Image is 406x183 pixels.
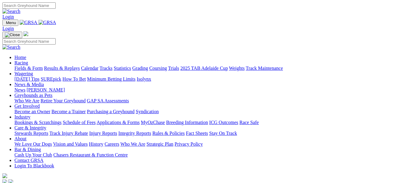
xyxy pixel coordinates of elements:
a: Care & Integrity [14,125,46,130]
a: Track Maintenance [246,66,283,71]
span: Menu [6,20,16,25]
a: Purchasing a Greyhound [87,109,135,114]
a: Racing [14,60,28,65]
a: Tracks [100,66,113,71]
a: About [14,136,26,141]
a: Bookings & Scratchings [14,120,61,125]
img: GRSA [39,20,56,25]
a: We Love Our Dogs [14,141,52,147]
a: Become a Trainer [51,109,86,114]
a: Stewards Reports [14,131,48,136]
a: Privacy Policy [175,141,203,147]
img: logo-grsa-white.png [2,173,7,178]
button: Toggle navigation [2,20,18,26]
a: Contact GRSA [14,158,43,163]
a: Race Safe [239,120,259,125]
a: Login To Blackbook [14,163,54,168]
a: Results & Replays [44,66,80,71]
a: News & Media [14,82,44,87]
a: Home [14,55,26,60]
img: Search [2,9,20,14]
img: Close [5,33,20,37]
img: Search [2,45,20,50]
a: Schedule of Fees [63,120,95,125]
div: Get Involved [14,109,404,114]
a: Stay On Track [209,131,237,136]
a: MyOzChase [141,120,165,125]
a: Injury Reports [89,131,117,136]
a: Fields & Form [14,66,43,71]
div: Racing [14,66,404,71]
img: logo-grsa-white.png [23,31,28,36]
a: SUREpick [41,76,61,82]
a: Greyhounds as Pets [14,93,52,98]
a: Retire Your Greyhound [41,98,86,103]
a: Coursing [149,66,167,71]
input: Search [2,2,56,9]
a: News [14,87,25,92]
a: Industry [14,114,30,119]
a: How To Bet [63,76,86,82]
a: [PERSON_NAME] [26,87,65,92]
a: Who We Are [120,141,145,147]
a: Syndication [136,109,159,114]
a: [DATE] Tips [14,76,39,82]
div: News & Media [14,87,404,93]
a: Track Injury Rebate [49,131,88,136]
a: Vision and Values [53,141,88,147]
a: ICG Outcomes [209,120,238,125]
a: Applications & Forms [97,120,140,125]
a: Calendar [81,66,98,71]
a: Login [2,14,14,19]
a: Trials [168,66,179,71]
a: Breeding Information [166,120,208,125]
a: Strategic Plan [147,141,173,147]
a: Wagering [14,71,33,76]
input: Search [2,38,56,45]
a: Who We Are [14,98,39,103]
a: Weights [229,66,245,71]
a: History [89,141,103,147]
a: Bar & Dining [14,147,41,152]
a: Fact Sheets [186,131,208,136]
div: Wagering [14,76,404,82]
div: Industry [14,120,404,125]
div: Bar & Dining [14,152,404,158]
div: Care & Integrity [14,131,404,136]
a: Integrity Reports [118,131,151,136]
a: Isolynx [137,76,151,82]
a: Statistics [114,66,131,71]
a: Login [2,26,14,31]
a: Cash Up Your Club [14,152,52,157]
a: Careers [104,141,119,147]
a: Become an Owner [14,109,50,114]
a: Chasers Restaurant & Function Centre [53,152,128,157]
a: Grading [132,66,148,71]
a: GAP SA Assessments [87,98,129,103]
img: GRSA [20,20,37,25]
a: Get Involved [14,104,40,109]
button: Toggle navigation [2,32,22,38]
div: About [14,141,404,147]
a: 2025 TAB Adelaide Cup [180,66,228,71]
a: Rules & Policies [152,131,185,136]
a: Minimum Betting Limits [87,76,135,82]
div: Greyhounds as Pets [14,98,404,104]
